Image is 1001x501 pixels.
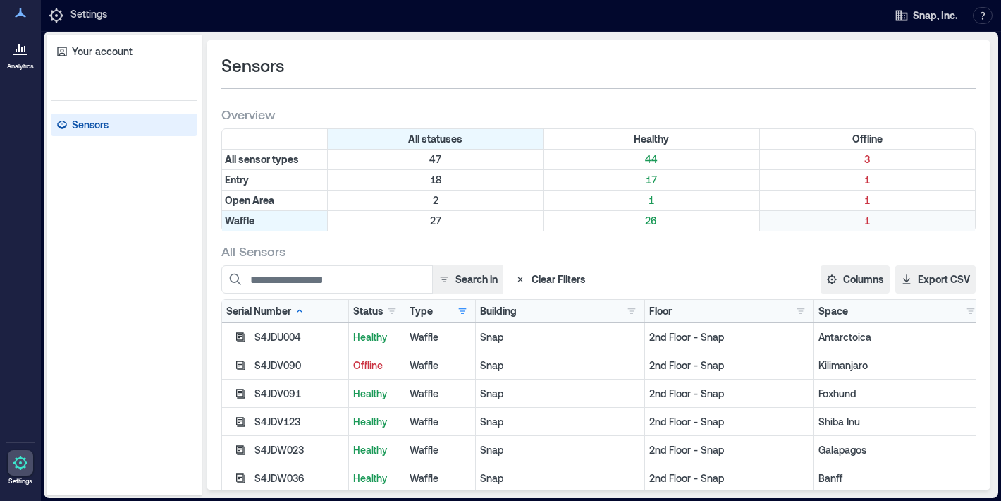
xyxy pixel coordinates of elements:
p: Analytics [7,62,34,71]
div: Type [410,304,433,318]
p: Healthy [353,415,400,429]
a: Settings [4,446,37,490]
div: Filter by Status: Healthy [544,129,759,149]
p: 3 [763,152,972,167]
p: Settings [8,477,32,485]
span: All Sensors [221,243,285,260]
p: 1 [546,193,756,207]
p: 1 [763,214,972,228]
button: Export CSV [895,265,976,294]
span: Snap, Inc. [913,8,957,23]
p: 26 [546,214,756,228]
div: All statuses [328,129,544,149]
p: Settings [70,7,107,24]
a: Sensors [51,114,197,136]
div: Serial Number [226,304,305,318]
p: Healthy [353,443,400,457]
div: Filter by Type: Entry & Status: Offline [760,170,975,190]
p: Healthy [353,387,400,401]
div: Waffle [410,443,471,457]
div: Filter by Type: Waffle (active - click to clear) [222,211,328,231]
div: S4JDW023 [254,443,344,457]
div: Waffle [410,330,471,344]
div: S4JDV091 [254,387,344,401]
p: Shiba Inu [818,415,979,429]
div: Filter by Status: Offline [760,129,975,149]
span: Sensors [221,54,284,77]
div: S4JDU004 [254,330,344,344]
div: Filter by Type: Entry & Status: Healthy [544,170,759,190]
p: 27 [331,214,540,228]
p: Snap [480,358,640,373]
div: S4JDW036 [254,471,344,485]
p: Snap [480,443,640,457]
div: Waffle [410,415,471,429]
div: Filter by Type: Open Area & Status: Offline [760,191,975,210]
p: 1 [763,173,972,187]
p: 1 [763,193,972,207]
button: Columns [821,265,890,294]
p: Snap [480,387,640,401]
p: Foxhund [818,387,979,401]
div: Waffle [410,358,471,373]
div: Waffle [410,387,471,401]
p: 2 [331,193,540,207]
p: 2nd Floor - Snap [649,387,809,401]
div: Building [480,304,517,318]
div: Filter by Type: Waffle & Status: Offline [760,211,975,231]
p: 2nd Floor - Snap [649,443,809,457]
div: Filter by Type: Open Area [222,191,328,210]
p: Sensors [72,118,109,132]
p: 47 [331,152,540,167]
div: Floor [649,304,672,318]
div: All sensor types [222,150,328,169]
div: Space [818,304,848,318]
span: Overview [221,106,275,123]
div: S4JDV123 [254,415,344,429]
p: Snap [480,330,640,344]
p: Your account [72,44,133,59]
div: Filter by Type: Open Area & Status: Healthy [544,191,759,210]
p: Kilimanjaro [818,358,979,373]
p: Healthy [353,330,400,344]
div: Filter by Type: Waffle & Status: Healthy [544,211,759,231]
p: 2nd Floor - Snap [649,358,809,373]
a: Analytics [3,31,38,75]
p: 18 [331,173,540,187]
div: Status [353,304,383,318]
button: Snap, Inc. [890,4,962,27]
p: Banff [818,471,979,485]
div: Waffle [410,471,471,485]
button: Search in [432,265,503,294]
p: 2nd Floor - Snap [649,415,809,429]
p: 2nd Floor - Snap [649,330,809,344]
p: 17 [546,173,756,187]
button: Clear Filters [509,265,591,294]
div: S4JDV090 [254,358,344,373]
p: Snap [480,471,640,485]
p: Antarctoica [818,330,979,344]
p: Snap [480,415,640,429]
p: 2nd Floor - Snap [649,471,809,485]
p: Healthy [353,471,400,485]
div: Filter by Type: Entry [222,170,328,190]
p: 44 [546,152,756,167]
p: Galapagos [818,443,979,457]
a: Your account [51,40,197,63]
p: Offline [353,358,400,373]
